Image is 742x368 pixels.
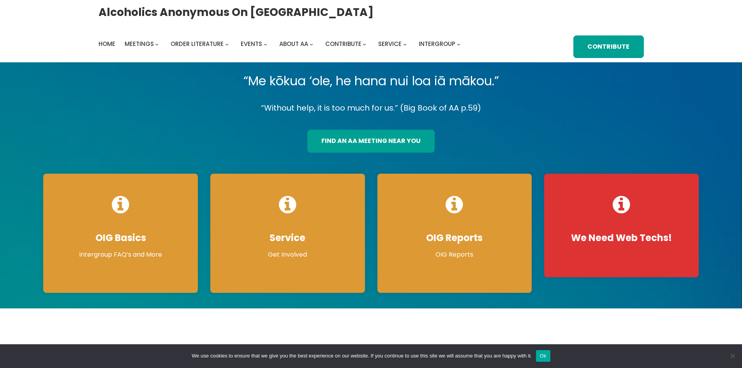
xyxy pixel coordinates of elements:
[99,40,115,48] span: Home
[37,101,705,115] p: “Without help, it is too much for us.” (Big Book of AA p.59)
[325,40,361,48] span: Contribute
[241,39,262,49] a: Events
[325,39,361,49] a: Contribute
[728,352,736,360] span: No
[536,350,550,362] button: Ok
[573,35,643,58] a: Contribute
[378,40,402,48] span: Service
[403,42,407,46] button: Service submenu
[155,42,159,46] button: Meetings submenu
[307,130,435,153] a: find an aa meeting near you
[51,232,190,244] h4: OIG Basics
[51,250,190,259] p: Intergroup FAQ’s and More
[125,40,154,48] span: Meetings
[279,40,308,48] span: About AA
[99,3,374,22] a: Alcoholics Anonymous on [GEOGRAPHIC_DATA]
[241,40,262,48] span: Events
[363,42,366,46] button: Contribute submenu
[99,39,115,49] a: Home
[419,40,455,48] span: Intergroup
[385,232,524,244] h4: OIG Reports
[37,70,705,92] p: “Me kōkua ‘ole, he hana nui loa iā mākou.”
[264,42,267,46] button: Events submenu
[171,40,224,48] span: Order Literature
[552,232,691,244] h4: We Need Web Techs!
[279,39,308,49] a: About AA
[218,250,357,259] p: Get Involved
[457,42,460,46] button: Intergroup submenu
[192,352,532,360] span: We use cookies to ensure that we give you the best experience on our website. If you continue to ...
[125,39,154,49] a: Meetings
[225,42,229,46] button: Order Literature submenu
[99,39,463,49] nav: Intergroup
[218,232,357,244] h4: Service
[419,39,455,49] a: Intergroup
[385,250,524,259] p: OIG Reports
[378,39,402,49] a: Service
[310,42,313,46] button: About AA submenu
